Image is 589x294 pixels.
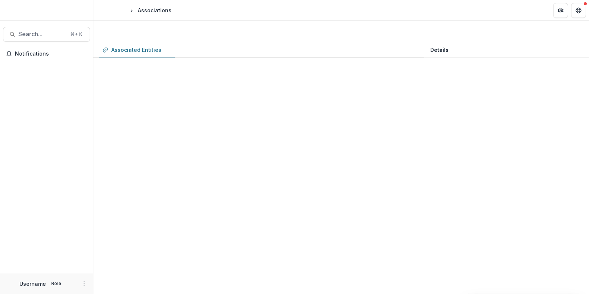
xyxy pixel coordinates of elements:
[15,51,87,57] span: Notifications
[3,27,90,42] button: Search...
[138,6,171,14] div: Associations
[96,5,128,16] a: Loading...
[80,279,89,288] button: More
[49,280,63,287] p: Role
[430,46,449,54] p: Details
[571,3,586,18] button: Get Help
[96,5,174,16] nav: breadcrumb
[553,3,568,18] button: Partners
[69,30,84,38] div: ⌘ + K
[111,46,161,54] div: Associated Entities
[3,48,90,60] button: Notifications
[19,280,46,288] p: Username
[18,31,66,38] span: Search...
[99,43,175,57] a: Associated Entities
